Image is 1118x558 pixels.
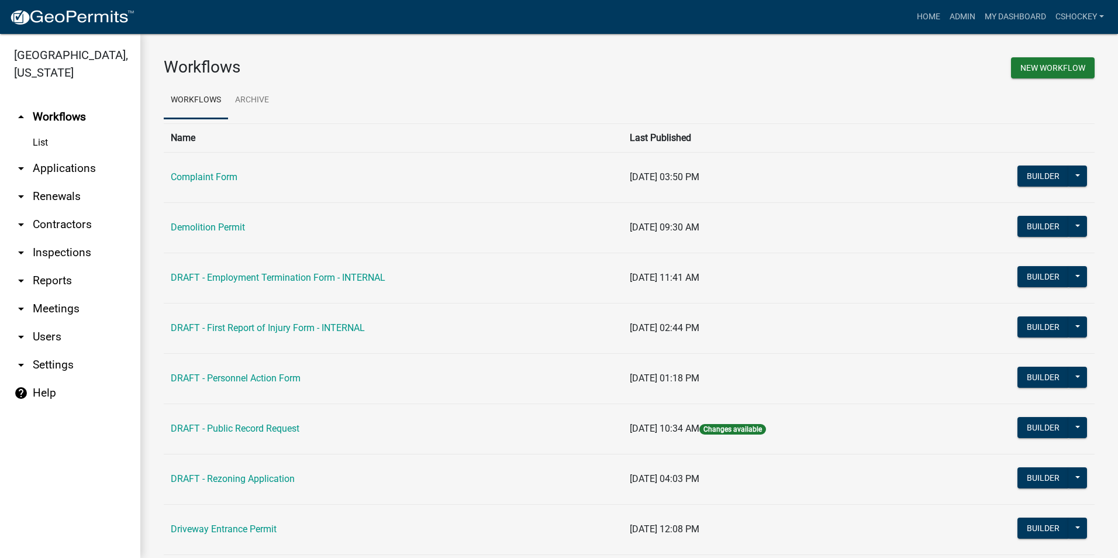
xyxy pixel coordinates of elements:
[14,246,28,260] i: arrow_drop_down
[1017,518,1069,539] button: Builder
[1017,216,1069,237] button: Builder
[630,423,699,434] span: [DATE] 10:34 AM
[14,358,28,372] i: arrow_drop_down
[630,373,699,384] span: [DATE] 01:18 PM
[630,272,699,283] span: [DATE] 11:41 AM
[228,82,276,119] a: Archive
[1017,166,1069,187] button: Builder
[980,6,1051,28] a: My Dashboard
[912,6,945,28] a: Home
[945,6,980,28] a: Admin
[1017,467,1069,488] button: Builder
[164,57,620,77] h3: Workflows
[630,322,699,333] span: [DATE] 02:44 PM
[171,272,385,283] a: DRAFT - Employment Termination Form - INTERNAL
[171,171,237,182] a: Complaint Form
[171,523,277,535] a: Driveway Entrance Permit
[1011,57,1095,78] button: New Workflow
[1017,266,1069,287] button: Builder
[171,322,365,333] a: DRAFT - First Report of Injury Form - INTERNAL
[14,274,28,288] i: arrow_drop_down
[1017,417,1069,438] button: Builder
[14,218,28,232] i: arrow_drop_down
[164,123,623,152] th: Name
[630,171,699,182] span: [DATE] 03:50 PM
[630,222,699,233] span: [DATE] 09:30 AM
[171,423,299,434] a: DRAFT - Public Record Request
[164,82,228,119] a: Workflows
[171,473,295,484] a: DRAFT - Rezoning Application
[14,330,28,344] i: arrow_drop_down
[14,302,28,316] i: arrow_drop_down
[630,473,699,484] span: [DATE] 04:03 PM
[14,110,28,124] i: arrow_drop_up
[171,222,245,233] a: Demolition Permit
[630,523,699,535] span: [DATE] 12:08 PM
[14,190,28,204] i: arrow_drop_down
[623,123,924,152] th: Last Published
[171,373,301,384] a: DRAFT - Personnel Action Form
[1051,6,1109,28] a: cshockey
[14,386,28,400] i: help
[1017,367,1069,388] button: Builder
[1017,316,1069,337] button: Builder
[14,161,28,175] i: arrow_drop_down
[699,424,766,435] span: Changes available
